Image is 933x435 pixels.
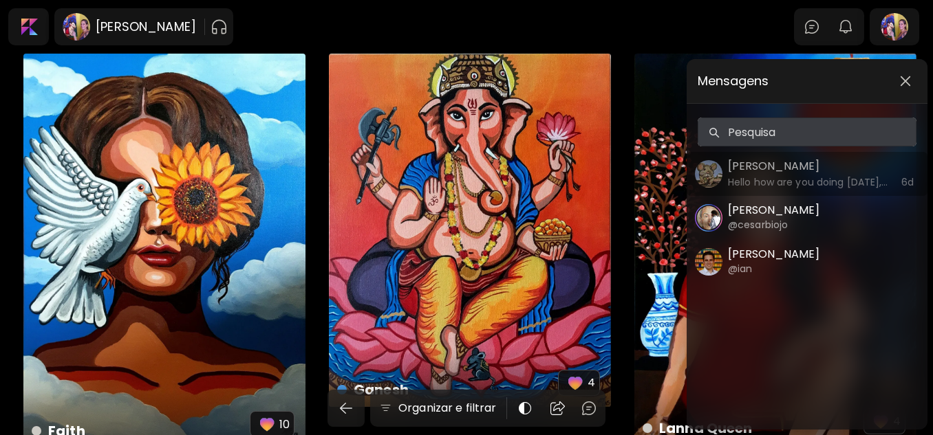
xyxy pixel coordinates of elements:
h5: [PERSON_NAME] [728,158,888,175]
button: closeChatList [894,70,916,92]
h6: Hello how are you doing [DATE], please I’d love to know if your works are available for purchase? [728,175,888,190]
span: Mensagens [698,70,883,92]
h6: @cesarbiojo [728,217,788,232]
h6: @ian [728,261,752,276]
h5: [PERSON_NAME] [728,247,819,261]
img: closeChatList [900,76,911,87]
h6: 6d [897,175,919,190]
h5: [PERSON_NAME] [728,203,819,217]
